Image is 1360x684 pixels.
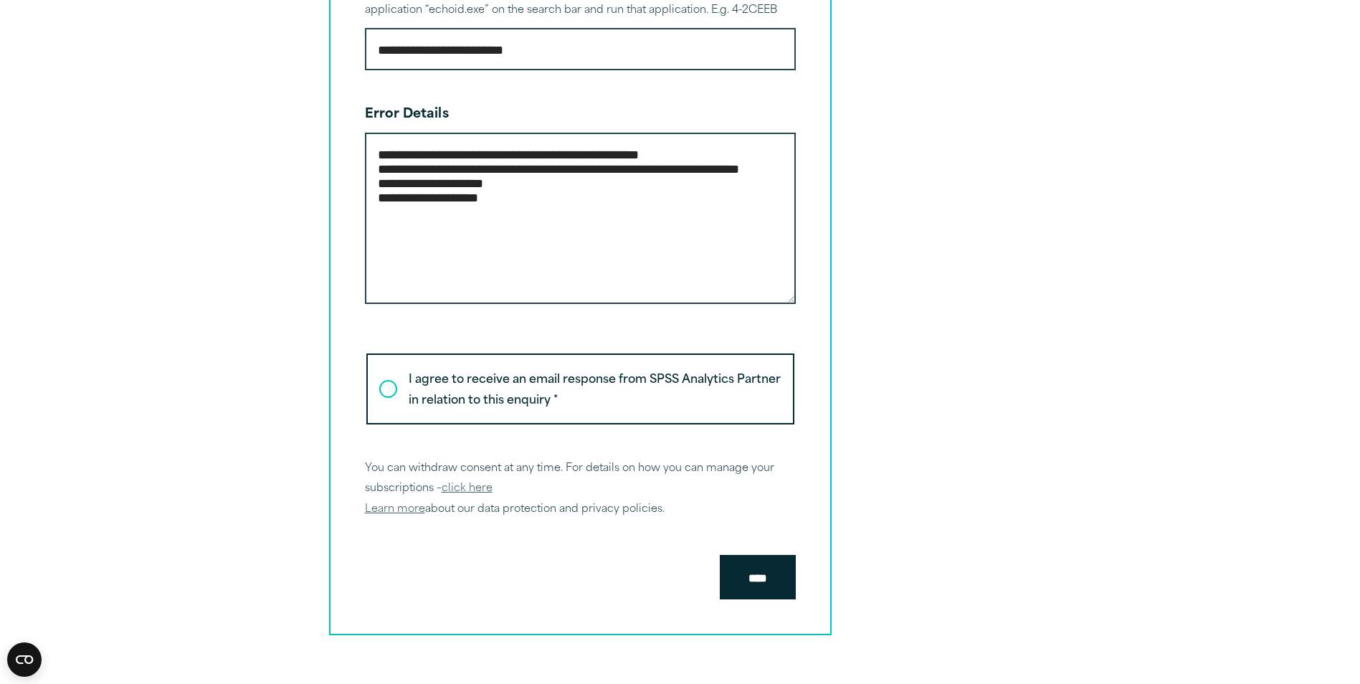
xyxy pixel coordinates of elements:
[366,353,794,424] label: I agree to receive an email response from SPSS Analytics Partner in relation to this enquiry *
[7,642,42,677] button: Open CMP widget
[365,108,449,121] label: Error Details
[442,483,493,494] a: click here
[365,463,774,516] span: You can withdraw consent at any time. For details on how you can manage your subscriptions – abou...
[365,504,425,515] a: Learn more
